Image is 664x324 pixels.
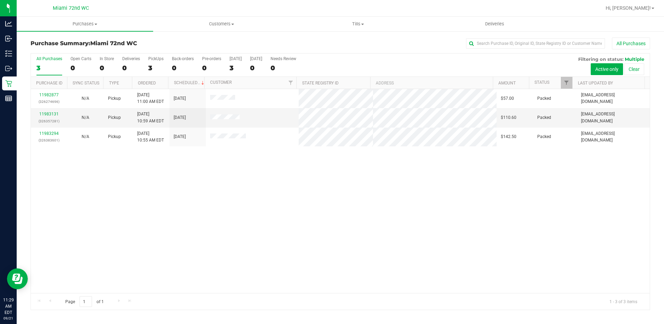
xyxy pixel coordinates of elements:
[5,80,12,87] inline-svg: Retail
[35,98,63,105] p: (326274696)
[59,296,109,307] span: Page of 1
[100,56,114,61] div: In Store
[271,56,296,61] div: Needs Review
[285,77,296,89] a: Filter
[5,20,12,27] inline-svg: Analytics
[100,64,114,72] div: 0
[137,130,164,144] span: [DATE] 10:55 AM EDT
[476,21,514,27] span: Deliveries
[561,77,572,89] a: Filter
[70,56,91,61] div: Open Carts
[148,56,164,61] div: PickUps
[302,81,339,86] a: State Registry ID
[625,56,644,62] span: Multiple
[137,111,164,124] span: [DATE] 10:59 AM EDT
[53,5,89,11] span: Miami 72nd WC
[210,80,232,85] a: Customer
[537,133,551,140] span: Packed
[290,17,426,31] a: Tills
[122,56,140,61] div: Deliveries
[39,112,59,116] a: 11983131
[501,133,516,140] span: $142.50
[36,56,62,61] div: All Purchases
[202,56,221,61] div: Pre-orders
[174,95,186,102] span: [DATE]
[36,64,62,72] div: 3
[82,134,89,139] span: Not Applicable
[230,56,242,61] div: [DATE]
[36,81,63,86] a: Purchase ID
[466,38,605,49] input: Search Purchase ID, Original ID, State Registry ID or Customer Name...
[581,92,646,105] span: [EMAIL_ADDRESS][DOMAIN_NAME]
[80,296,92,307] input: 1
[82,95,89,102] button: N/A
[73,81,99,86] a: Sync Status
[591,63,623,75] button: Active only
[17,21,153,27] span: Purchases
[3,316,14,321] p: 09/21
[174,114,186,121] span: [DATE]
[39,131,59,136] a: 11983294
[290,21,426,27] span: Tills
[31,40,237,47] h3: Purchase Summary:
[537,114,551,121] span: Packed
[230,64,242,72] div: 3
[35,118,63,124] p: (326357281)
[148,64,164,72] div: 3
[581,130,646,144] span: [EMAIL_ADDRESS][DOMAIN_NAME]
[7,268,28,289] iframe: Resource center
[174,133,186,140] span: [DATE]
[537,95,551,102] span: Packed
[137,92,164,105] span: [DATE] 11:00 AM EDT
[5,95,12,102] inline-svg: Reports
[174,80,206,85] a: Scheduled
[271,64,296,72] div: 0
[90,40,137,47] span: Miami 72nd WC
[70,64,91,72] div: 0
[5,65,12,72] inline-svg: Outbound
[370,77,493,89] th: Address
[172,56,194,61] div: Back-orders
[534,80,549,85] a: Status
[202,64,221,72] div: 0
[250,64,262,72] div: 0
[108,95,121,102] span: Pickup
[5,35,12,42] inline-svg: Inbound
[122,64,140,72] div: 0
[606,5,651,11] span: Hi, [PERSON_NAME]!
[108,114,121,121] span: Pickup
[153,17,290,31] a: Customers
[501,114,516,121] span: $110.60
[17,17,153,31] a: Purchases
[82,114,89,121] button: N/A
[578,56,623,62] span: Filtering on status:
[250,56,262,61] div: [DATE]
[624,63,644,75] button: Clear
[3,297,14,316] p: 11:29 AM EDT
[498,81,516,86] a: Amount
[426,17,563,31] a: Deliveries
[612,38,650,49] button: All Purchases
[581,111,646,124] span: [EMAIL_ADDRESS][DOMAIN_NAME]
[82,115,89,120] span: Not Applicable
[39,92,59,97] a: 11982877
[108,133,121,140] span: Pickup
[5,50,12,57] inline-svg: Inventory
[35,137,63,144] p: (326383601)
[172,64,194,72] div: 0
[501,95,514,102] span: $57.00
[153,21,289,27] span: Customers
[82,133,89,140] button: N/A
[138,81,156,86] a: Ordered
[82,96,89,101] span: Not Applicable
[578,81,613,86] a: Last Updated By
[604,296,643,307] span: 1 - 3 of 3 items
[109,81,119,86] a: Type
